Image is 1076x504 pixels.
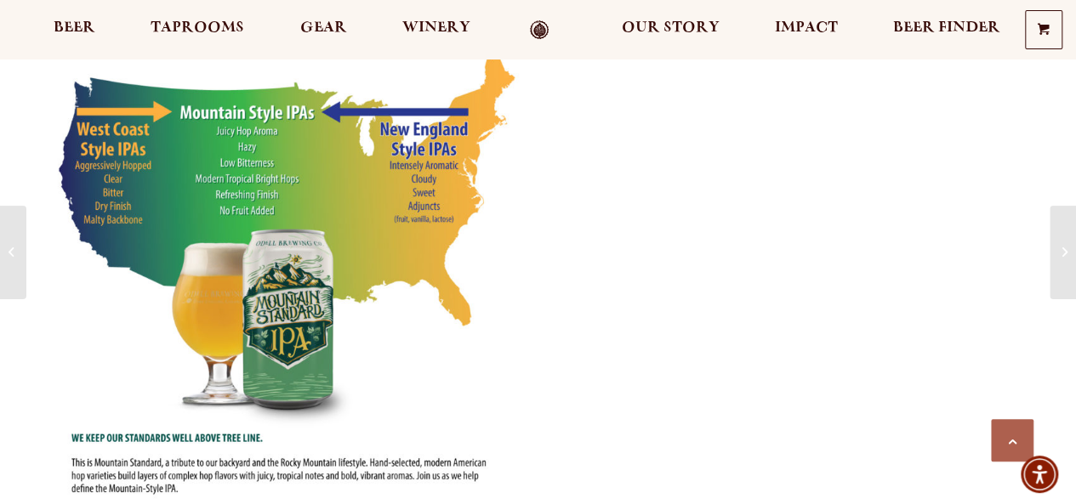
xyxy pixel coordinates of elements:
div: Accessibility Menu [1021,456,1058,493]
span: Our Story [622,21,720,35]
a: Beer Finder [882,20,1011,40]
span: Gear [300,21,347,35]
span: Beer Finder [893,21,1000,35]
a: Odell Home [508,20,572,40]
a: Beer [43,20,106,40]
a: Our Story [611,20,731,40]
a: Gear [289,20,358,40]
a: Impact [764,20,849,40]
span: Beer [54,21,95,35]
span: Impact [775,21,838,35]
span: Winery [402,21,470,35]
span: Taprooms [151,21,244,35]
a: Winery [391,20,481,40]
a: Taprooms [139,20,255,40]
a: Scroll to top [991,419,1033,462]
